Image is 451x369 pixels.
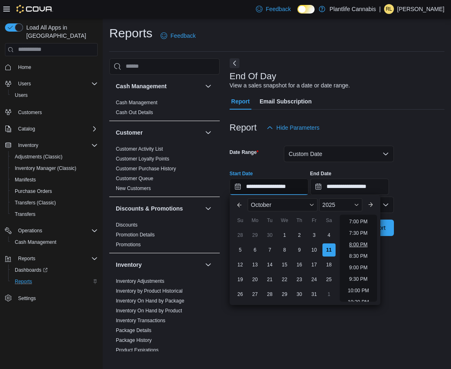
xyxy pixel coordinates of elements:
div: day-10 [308,243,321,257]
div: day-7 [263,243,276,257]
img: Cova [16,5,53,13]
a: Settings [15,293,39,303]
span: Transfers (Classic) [15,199,56,206]
button: Customer [116,128,202,137]
p: | [379,4,381,14]
span: Manifests [12,175,98,185]
button: Cash Management [203,81,213,91]
button: Users [2,78,101,89]
a: New Customers [116,186,151,191]
span: Manifests [15,176,36,183]
span: Inventory Manager (Classic) [12,163,98,173]
button: Settings [2,292,101,304]
a: Customer Purchase History [116,166,176,172]
a: Promotion Details [116,232,155,238]
span: Settings [18,295,36,302]
li: 9:30 PM [346,274,371,284]
span: Users [18,80,31,87]
a: Customer Queue [116,176,153,181]
li: 8:00 PM [346,240,371,250]
button: Transfers (Classic) [8,197,101,209]
span: Operations [15,226,98,236]
div: day-26 [234,288,247,301]
span: Cash Management [116,99,157,106]
div: Cash Management [109,98,220,121]
div: day-11 [322,243,336,257]
div: day-5 [234,243,247,257]
span: Customer Queue [116,175,153,182]
h3: Report [230,123,257,133]
span: Inventory On Hand by Package [116,298,184,304]
div: day-6 [249,243,262,257]
div: Customer [109,144,220,197]
span: Customer Purchase History [116,165,176,172]
span: Catalog [18,126,35,132]
button: Discounts & Promotions [116,204,202,213]
button: Custom Date [284,146,394,162]
a: Product Expirations [116,347,159,353]
button: Reports [8,276,101,287]
span: Inventory Adjustments [116,278,164,284]
a: Adjustments (Classic) [12,152,66,162]
span: Inventory [18,142,38,149]
ul: Time [340,215,377,302]
h3: Cash Management [116,82,167,90]
h3: Customer [116,128,143,137]
span: Customers [15,107,98,117]
div: day-14 [263,258,276,271]
span: Package History [116,337,152,344]
span: Home [15,62,98,72]
span: Inventory Transactions [116,317,166,324]
a: Cash Management [116,100,157,105]
div: Fr [308,214,321,227]
div: day-2 [293,229,306,242]
span: Inventory [15,140,98,150]
div: Th [293,214,306,227]
button: Cash Management [8,236,101,248]
div: day-22 [278,273,291,286]
a: Transfers [12,209,39,219]
span: Discounts [116,222,138,228]
div: day-9 [293,243,306,257]
span: Operations [18,227,42,234]
button: Cash Management [116,82,202,90]
span: Inventory On Hand by Product [116,307,182,314]
a: Inventory On Hand by Package [116,298,184,304]
span: Reports [15,278,32,285]
span: Customer Loyalty Points [116,156,169,162]
span: Load All Apps in [GEOGRAPHIC_DATA] [23,23,98,40]
button: Users [15,79,34,89]
div: View a sales snapshot for a date or date range. [230,81,350,90]
button: Open list of options [382,202,389,208]
button: Next month [364,198,377,211]
a: Feedback [157,28,199,44]
div: day-12 [234,258,247,271]
a: Cash Management [12,237,60,247]
div: day-20 [249,273,262,286]
span: Reports [18,255,35,262]
button: Operations [2,225,101,236]
div: Discounts & Promotions [109,220,220,253]
span: Home [18,64,31,71]
div: day-16 [293,258,306,271]
a: Transfers (Classic) [12,198,59,208]
a: Promotions [116,242,141,248]
div: day-19 [234,273,247,286]
div: day-23 [293,273,306,286]
button: Catalog [2,123,101,135]
li: 10:30 PM [345,297,372,307]
a: Users [12,90,31,100]
span: Adjustments (Classic) [15,154,62,160]
button: Adjustments (Classic) [8,151,101,163]
span: Cash Out Details [116,109,153,116]
label: Date Range [230,149,259,156]
div: day-21 [263,273,276,286]
a: Home [15,62,35,72]
span: Purchase Orders [12,186,98,196]
a: Inventory On Hand by Product [116,308,182,314]
div: day-25 [322,273,336,286]
div: day-28 [234,229,247,242]
div: day-29 [249,229,262,242]
button: Discounts & Promotions [203,204,213,213]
